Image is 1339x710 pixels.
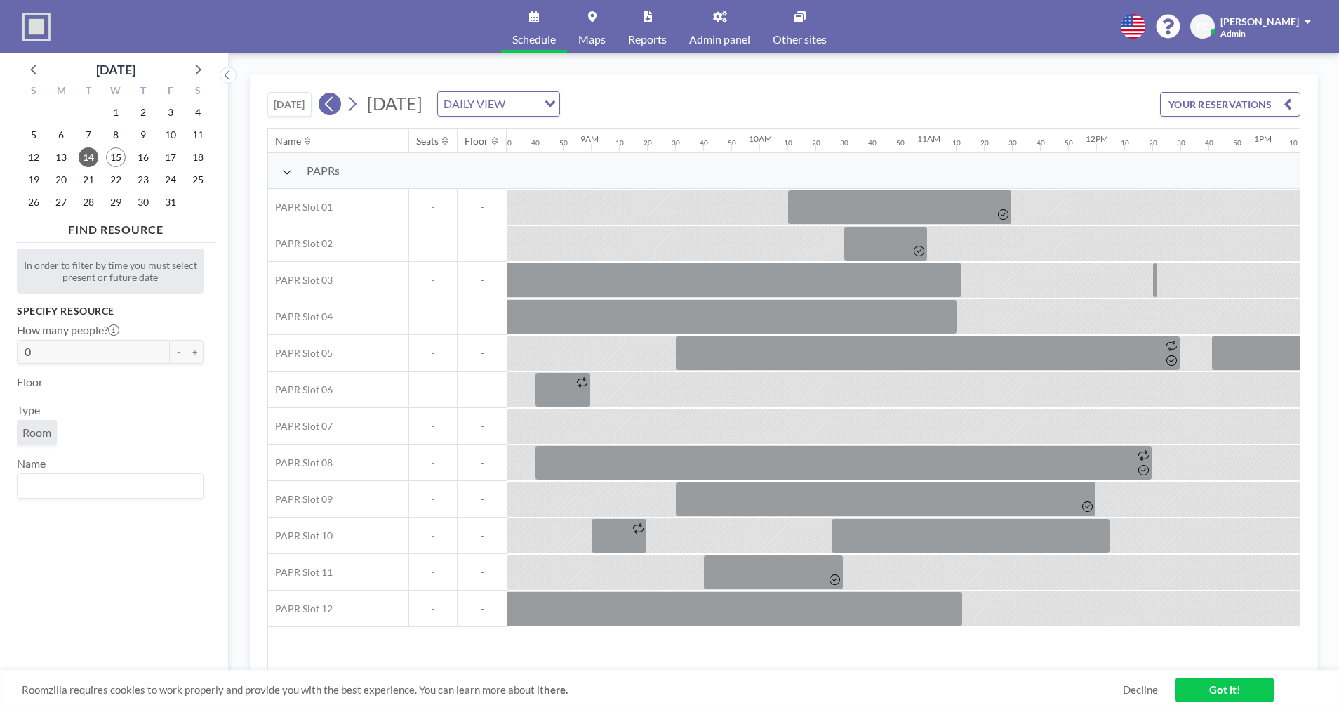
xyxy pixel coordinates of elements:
span: Monday, October 13, 2025 [51,147,71,167]
div: 50 [1233,138,1241,147]
span: - [409,566,457,579]
span: DAILY VIEW [441,95,508,113]
input: Search for option [509,95,536,113]
div: T [129,83,156,101]
label: Floor [17,375,43,389]
span: Tuesday, October 21, 2025 [79,170,98,190]
span: - [409,201,457,213]
img: organization-logo [22,13,51,41]
div: S [20,83,48,101]
div: 50 [728,138,736,147]
span: PAPR Slot 10 [268,530,333,542]
div: W [102,83,130,101]
input: Search for option [19,477,195,495]
span: - [409,274,457,287]
span: - [409,456,457,469]
div: 10 [615,138,624,147]
span: Admin panel [689,34,750,45]
span: Wednesday, October 29, 2025 [106,192,126,212]
span: Reports [628,34,667,45]
div: 20 [644,138,652,147]
span: Other sites [773,34,827,45]
span: Wednesday, October 1, 2025 [106,103,126,122]
span: - [409,310,457,323]
div: 9AM [580,133,599,144]
span: Wednesday, October 15, 2025 [106,147,126,167]
span: Sunday, October 5, 2025 [24,125,44,145]
div: Name [275,135,301,147]
span: Wednesday, October 8, 2025 [106,125,126,145]
span: PAPR Slot 04 [268,310,333,323]
div: 10AM [749,133,772,144]
span: - [458,603,507,615]
div: 30 [1177,138,1185,147]
span: PAPR Slot 01 [268,201,333,213]
span: - [458,347,507,360]
span: Thursday, October 30, 2025 [133,192,153,212]
div: Search for option [18,474,203,498]
div: 40 [531,138,540,147]
span: Monday, October 27, 2025 [51,192,71,212]
div: F [156,83,184,101]
h4: FIND RESOURCE [17,217,215,237]
div: 40 [1037,138,1045,147]
label: Name [17,456,46,471]
span: PAPR Slot 07 [268,420,333,433]
span: PAPRs [307,164,340,178]
span: Roomzilla requires cookies to work properly and provide you with the best experience. You can lea... [22,683,1123,697]
span: - [409,237,457,250]
div: 50 [896,138,905,147]
div: 10 [952,138,961,147]
span: Tuesday, October 7, 2025 [79,125,98,145]
button: + [187,340,204,364]
div: M [48,83,75,101]
div: 50 [1065,138,1073,147]
span: - [458,274,507,287]
a: Got it! [1175,678,1274,702]
div: 30 [1008,138,1017,147]
span: Thursday, October 9, 2025 [133,125,153,145]
span: - [409,347,457,360]
div: 40 [1205,138,1213,147]
span: - [458,383,507,396]
span: PAPR Slot 02 [268,237,333,250]
div: Floor [465,135,488,147]
label: Type [17,403,40,417]
a: Decline [1123,683,1158,697]
div: T [75,83,102,101]
div: 11AM [917,133,940,144]
span: PAPR Slot 03 [268,274,333,287]
span: - [458,566,507,579]
div: In order to filter by time you must select present or future date [17,249,204,294]
span: Admin [1220,28,1246,39]
span: Friday, October 10, 2025 [161,125,180,145]
div: 30 [503,138,512,147]
span: Room [22,426,51,439]
span: Wednesday, October 22, 2025 [106,170,126,190]
div: 10 [1121,138,1129,147]
span: - [458,201,507,213]
div: 20 [812,138,820,147]
span: Saturday, October 4, 2025 [188,103,208,122]
button: [DATE] [267,92,312,117]
span: Monday, October 6, 2025 [51,125,71,145]
span: Thursday, October 23, 2025 [133,170,153,190]
span: PAPR Slot 11 [268,566,333,579]
span: Monday, October 20, 2025 [51,170,71,190]
span: Sunday, October 19, 2025 [24,170,44,190]
button: YOUR RESERVATIONS [1160,92,1300,117]
div: Seats [416,135,439,147]
span: - [409,383,457,396]
div: [DATE] [96,60,135,79]
span: Saturday, October 11, 2025 [188,125,208,145]
span: PAPR Slot 09 [268,493,333,506]
span: - [458,493,507,506]
div: 10 [784,138,792,147]
span: Tuesday, October 14, 2025 [79,147,98,167]
div: 30 [672,138,680,147]
span: Maps [578,34,606,45]
div: 10 [1289,138,1298,147]
span: [PERSON_NAME] [1220,15,1299,27]
div: S [184,83,211,101]
span: - [458,456,507,469]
